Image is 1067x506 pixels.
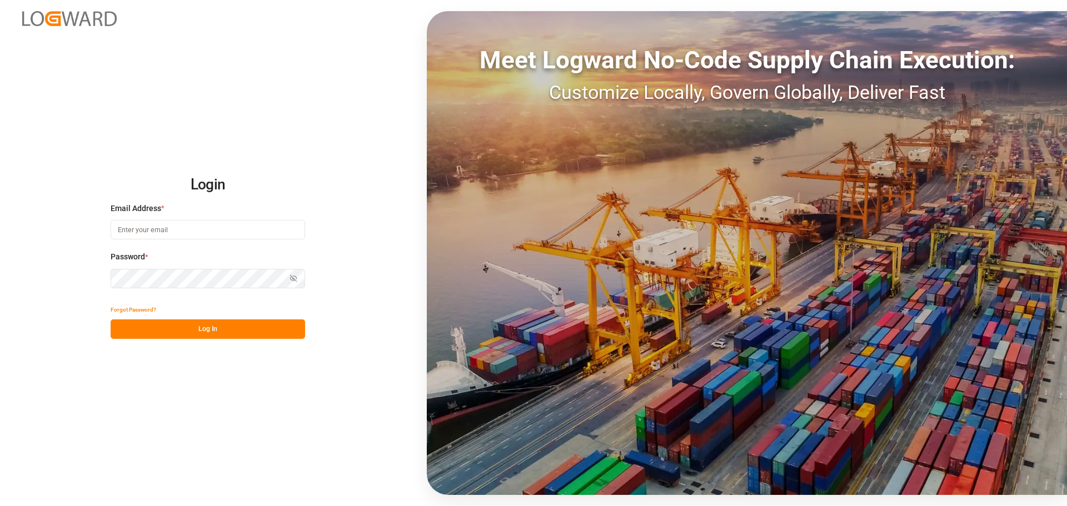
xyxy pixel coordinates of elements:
[111,300,156,319] button: Forgot Password?
[111,167,305,203] h2: Login
[111,203,161,214] span: Email Address
[427,42,1067,78] div: Meet Logward No-Code Supply Chain Execution:
[22,11,117,26] img: Logward_new_orange.png
[111,319,305,339] button: Log In
[111,220,305,239] input: Enter your email
[427,78,1067,107] div: Customize Locally, Govern Globally, Deliver Fast
[111,251,145,263] span: Password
